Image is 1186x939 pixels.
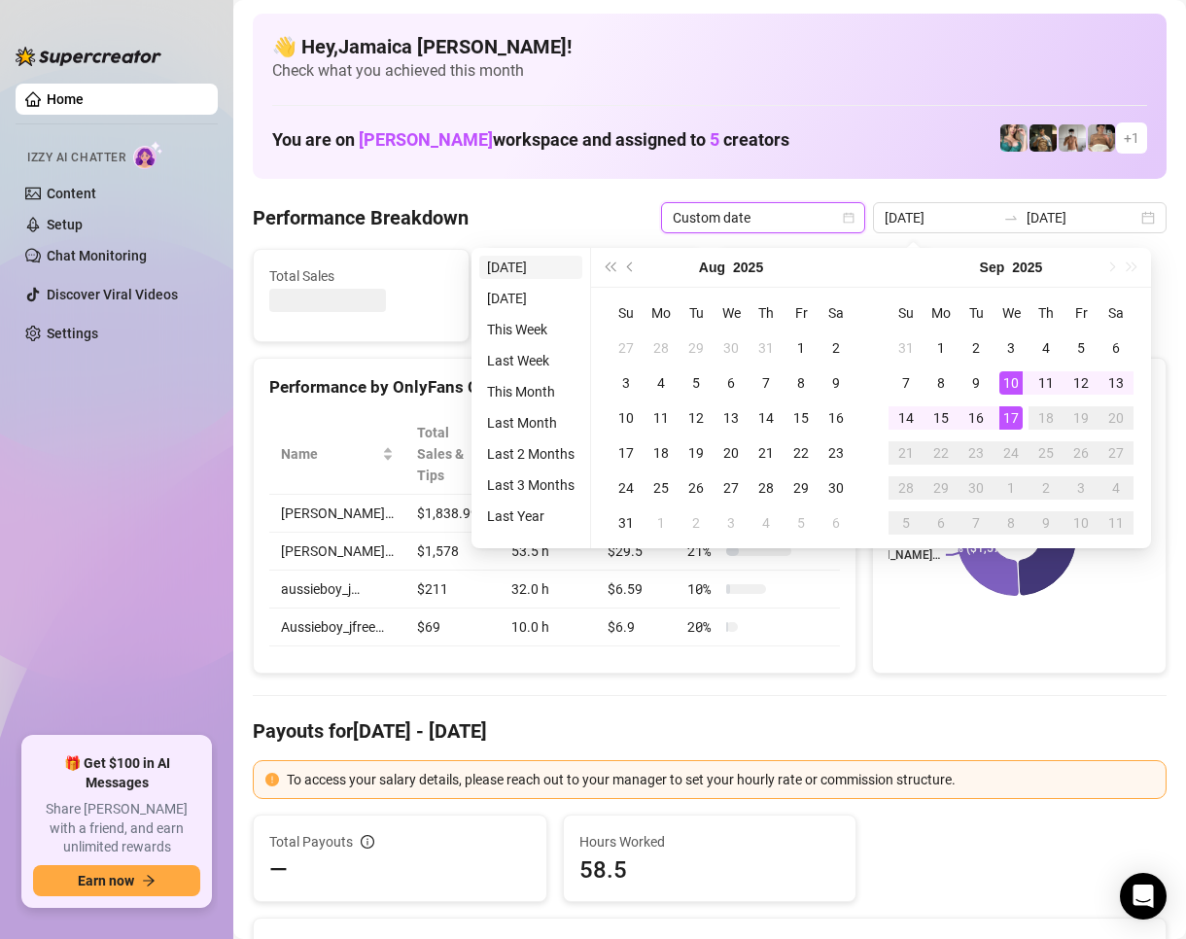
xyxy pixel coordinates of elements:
[1064,296,1099,330] th: Fr
[287,769,1154,790] div: To access your salary details, please reach out to your manager to set your hourly rate or commis...
[609,505,644,540] td: 2025-08-31
[784,400,819,435] td: 2025-08-15
[754,441,778,465] div: 21
[684,511,708,535] div: 2
[889,435,924,470] td: 2025-09-21
[500,571,595,609] td: 32.0 h
[894,476,918,500] div: 28
[269,265,453,287] span: Total Sales
[999,371,1023,395] div: 10
[1104,406,1128,430] div: 20
[609,435,644,470] td: 2025-08-17
[824,441,848,465] div: 23
[964,476,988,500] div: 30
[479,411,582,435] li: Last Month
[272,60,1147,82] span: Check what you achieved this month
[994,296,1029,330] th: We
[959,365,994,400] td: 2025-09-09
[609,330,644,365] td: 2025-07-27
[959,330,994,365] td: 2025-09-02
[824,406,848,430] div: 16
[819,330,854,365] td: 2025-08-02
[359,129,493,150] span: [PERSON_NAME]
[929,336,953,360] div: 1
[614,441,638,465] div: 17
[649,476,673,500] div: 25
[843,548,940,562] text: [PERSON_NAME]…
[719,406,743,430] div: 13
[964,441,988,465] div: 23
[673,203,854,232] span: Custom date
[1034,476,1058,500] div: 2
[679,400,714,435] td: 2025-08-12
[1034,336,1058,360] div: 4
[959,296,994,330] th: Tu
[819,296,854,330] th: Sa
[405,571,500,609] td: $211
[417,422,472,486] span: Total Sales & Tips
[1069,511,1093,535] div: 10
[609,365,644,400] td: 2025-08-03
[679,365,714,400] td: 2025-08-05
[500,609,595,646] td: 10.0 h
[714,330,749,365] td: 2025-07-30
[1064,505,1099,540] td: 2025-10-10
[596,609,676,646] td: $6.9
[1029,296,1064,330] th: Th
[1104,511,1128,535] div: 11
[819,435,854,470] td: 2025-08-23
[649,336,673,360] div: 28
[47,326,98,341] a: Settings
[964,511,988,535] div: 7
[924,435,959,470] td: 2025-09-22
[269,374,840,400] div: Performance by OnlyFans Creator
[1029,365,1064,400] td: 2025-09-11
[754,511,778,535] div: 4
[994,365,1029,400] td: 2025-09-10
[719,441,743,465] div: 20
[1034,371,1058,395] div: 11
[889,505,924,540] td: 2025-10-05
[1099,435,1134,470] td: 2025-09-27
[614,476,638,500] div: 24
[784,470,819,505] td: 2025-08-29
[929,476,953,500] div: 29
[959,470,994,505] td: 2025-09-30
[1104,336,1128,360] div: 6
[644,505,679,540] td: 2025-09-01
[819,470,854,505] td: 2025-08-30
[754,336,778,360] div: 31
[964,336,988,360] div: 2
[924,505,959,540] td: 2025-10-06
[754,476,778,500] div: 28
[596,571,676,609] td: $6.59
[1029,505,1064,540] td: 2025-10-09
[684,371,708,395] div: 5
[1099,400,1134,435] td: 2025-09-20
[1064,470,1099,505] td: 2025-10-03
[47,217,83,232] a: Setup
[924,296,959,330] th: Mo
[1120,873,1167,920] div: Open Intercom Messenger
[994,505,1029,540] td: 2025-10-08
[614,511,638,535] div: 31
[1029,124,1057,152] img: Tony
[684,441,708,465] div: 19
[1099,365,1134,400] td: 2025-09-13
[784,435,819,470] td: 2025-08-22
[687,578,718,600] span: 10 %
[784,296,819,330] th: Fr
[824,511,848,535] div: 6
[253,717,1167,745] h4: Payouts for [DATE] - [DATE]
[894,511,918,535] div: 5
[754,406,778,430] div: 14
[929,371,953,395] div: 8
[819,400,854,435] td: 2025-08-16
[405,414,500,495] th: Total Sales & Tips
[614,371,638,395] div: 3
[719,371,743,395] div: 6
[253,204,469,231] h4: Performance Breakdown
[994,400,1029,435] td: 2025-09-17
[649,406,673,430] div: 11
[599,248,620,287] button: Last year (Control + left)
